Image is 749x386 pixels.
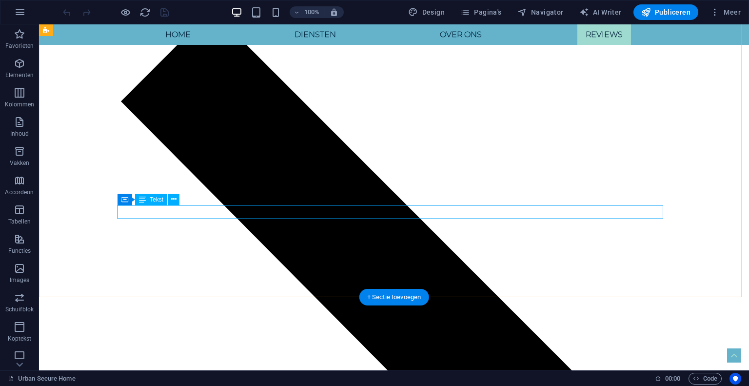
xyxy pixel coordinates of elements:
button: Publiceren [633,4,698,20]
span: Navigator [517,7,564,17]
p: Elementen [5,71,34,79]
button: Klik hier om de voorbeeldmodus te verlaten en verder te gaan met bewerken [119,6,131,18]
i: Stel bij het wijzigen van de grootte van de weergegeven website automatisch het juist zoomniveau ... [330,8,338,17]
a: Klik om selectie op te heffen, dubbelklik om Pagina's te open [8,373,76,385]
span: Publiceren [641,7,690,17]
p: Functies [8,247,31,255]
p: Favorieten [5,42,34,50]
span: AI Writer [579,7,622,17]
p: Tabellen [8,218,31,225]
p: Schuifblok [5,305,34,313]
p: Koptekst [8,335,32,343]
span: : [672,375,673,382]
button: Design [404,4,449,20]
p: Inhoud [10,130,29,138]
h6: 100% [304,6,320,18]
p: Accordeon [5,188,34,196]
span: Code [693,373,717,385]
span: Tekst [150,197,163,203]
span: Pagina's [460,7,502,17]
div: Design (Ctrl+Alt+Y) [404,4,449,20]
div: + Sectie toevoegen [359,289,429,305]
span: 00 00 [665,373,680,385]
span: Design [408,7,445,17]
p: Vakken [10,159,30,167]
button: AI Writer [575,4,626,20]
button: reload [139,6,151,18]
button: Usercentrics [729,373,741,385]
button: 100% [290,6,324,18]
button: Pagina's [456,4,506,20]
button: Code [689,373,722,385]
i: Pagina opnieuw laden [139,7,151,18]
button: Navigator [513,4,568,20]
h6: Sessietijd [655,373,681,385]
p: Images [10,276,30,284]
span: Meer [710,7,741,17]
button: Meer [706,4,745,20]
p: Kolommen [5,101,35,108]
